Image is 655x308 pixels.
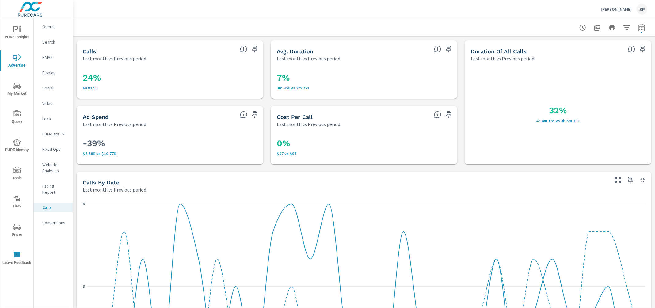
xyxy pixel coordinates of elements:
[240,111,247,118] span: Sum of PureCars Ad Spend.
[638,44,648,54] span: Save this to your personalized report
[240,45,247,53] span: Total number of calls.
[613,175,623,185] button: Make Fullscreen
[42,183,68,195] p: Pacing Report
[34,203,73,212] div: Calls
[83,179,119,186] h5: Calls By Date
[277,55,340,62] p: Last month vs Previous period
[83,151,257,156] p: $6,577 vs $10,771
[42,85,68,91] p: Social
[444,110,454,120] span: Save this to your personalized report
[471,48,527,55] h5: Duration of all Calls
[34,37,73,47] div: Search
[34,99,73,108] div: Video
[34,22,73,31] div: Overall
[628,45,635,53] span: The Total Duration of all calls.
[42,220,68,226] p: Conversions
[0,18,33,272] div: nav menu
[277,120,340,128] p: Last month vs Previous period
[83,120,146,128] p: Last month vs Previous period
[250,44,260,54] span: Save this to your personalized report
[2,82,32,97] span: My Market
[591,21,604,34] button: "Export Report to PDF"
[471,105,645,116] h3: 32%
[34,129,73,139] div: PureCars TV
[83,284,85,289] text: 3
[626,175,635,185] span: Save this to your personalized report
[2,251,32,266] span: Leave Feedback
[83,114,109,120] h5: Ad Spend
[2,167,32,182] span: Tools
[635,21,648,34] button: Select Date Range
[2,223,32,238] span: Driver
[277,48,313,55] h5: Avg. Duration
[250,110,260,120] span: Save this to your personalized report
[42,146,68,152] p: Fixed Ops
[2,139,32,154] span: PURE Identity
[83,202,85,206] text: 6
[34,53,73,62] div: PMAX
[637,4,648,15] div: SP
[42,116,68,122] p: Local
[2,110,32,125] span: Query
[42,70,68,76] p: Display
[42,162,68,174] p: Website Analytics
[42,39,68,45] p: Search
[42,131,68,137] p: PureCars TV
[42,54,68,60] p: PMAX
[83,48,96,55] h5: Calls
[34,83,73,93] div: Social
[83,186,146,193] p: Last month vs Previous period
[444,44,454,54] span: Save this to your personalized report
[34,145,73,154] div: Fixed Ops
[42,24,68,30] p: Overall
[83,86,257,90] p: 68 vs 55
[277,114,313,120] h5: Cost Per Call
[621,21,633,34] button: Apply Filters
[2,195,32,210] span: Tier2
[83,55,146,62] p: Last month vs Previous period
[601,6,632,12] p: [PERSON_NAME]
[42,204,68,211] p: Calls
[34,68,73,77] div: Display
[2,26,32,41] span: PURE Insights
[277,151,451,156] p: $97 vs $97
[434,45,441,53] span: Average Duration of each call.
[42,100,68,106] p: Video
[471,118,645,123] p: 4h 4m 18s vs 3h 5m 10s
[277,138,451,149] h3: 0%
[34,181,73,197] div: Pacing Report
[83,73,257,83] h3: 24%
[277,86,451,90] p: 3m 35s vs 3m 22s
[434,111,441,118] span: PureCars Ad Spend/Calls.
[34,114,73,123] div: Local
[471,55,534,62] p: Last month vs Previous period
[83,138,257,149] h3: -39%
[277,73,451,83] h3: 7%
[34,218,73,227] div: Conversions
[606,21,618,34] button: Print Report
[638,175,648,185] button: Minimize Widget
[2,54,32,69] span: Advertise
[34,160,73,175] div: Website Analytics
